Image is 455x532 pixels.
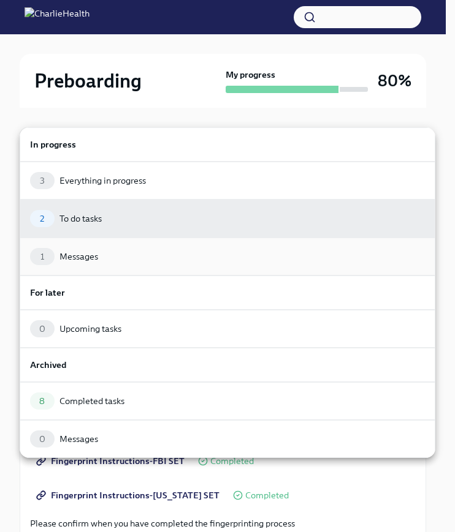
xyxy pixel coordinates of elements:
span: 3 [32,176,52,185]
div: Messages [59,433,98,445]
a: 0Upcoming tasks [20,310,435,348]
a: In progress [20,127,435,162]
div: Completed tasks [59,395,124,407]
div: To do tasks [59,212,102,225]
a: 2To do tasks [20,200,435,238]
span: 8 [32,397,52,406]
div: Messages [59,250,98,263]
a: Archived [20,348,435,382]
a: 1Messages [20,238,435,275]
a: 8Completed tasks [20,382,435,420]
a: For later [20,275,435,310]
a: 0Messages [20,420,435,458]
div: Upcoming tasks [59,323,121,335]
span: 2 [32,214,52,223]
h6: In progress [30,138,425,151]
a: 3Everything in progress [20,162,435,200]
span: 0 [32,324,53,334]
div: Everything in progress [59,174,146,187]
h6: Archived [30,358,425,372]
span: 1 [33,252,52,261]
h6: For later [30,286,425,299]
span: 0 [32,435,53,444]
